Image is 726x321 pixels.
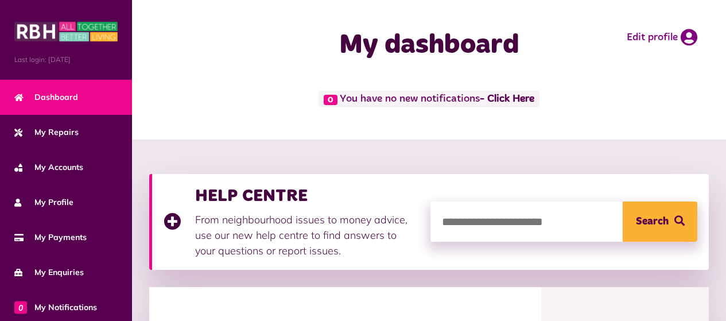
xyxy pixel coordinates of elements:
span: My Payments [14,231,87,243]
a: - Click Here [480,94,534,105]
span: Last login: [DATE] [14,55,118,65]
span: 0 [324,95,337,105]
button: Search [623,202,697,242]
a: Edit profile [627,29,697,46]
span: Search [636,202,669,242]
span: My Repairs [14,126,79,138]
span: 0 [14,301,27,314]
p: From neighbourhood issues to money advice, use our new help centre to find answers to your questi... [195,212,419,258]
h1: My dashboard [292,29,566,62]
span: Dashboard [14,91,78,103]
span: My Enquiries [14,266,84,279]
h3: HELP CENTRE [195,185,419,206]
span: My Accounts [14,161,83,173]
img: MyRBH [14,20,118,43]
span: My Notifications [14,301,97,314]
span: You have no new notifications [319,91,539,107]
span: My Profile [14,196,73,208]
